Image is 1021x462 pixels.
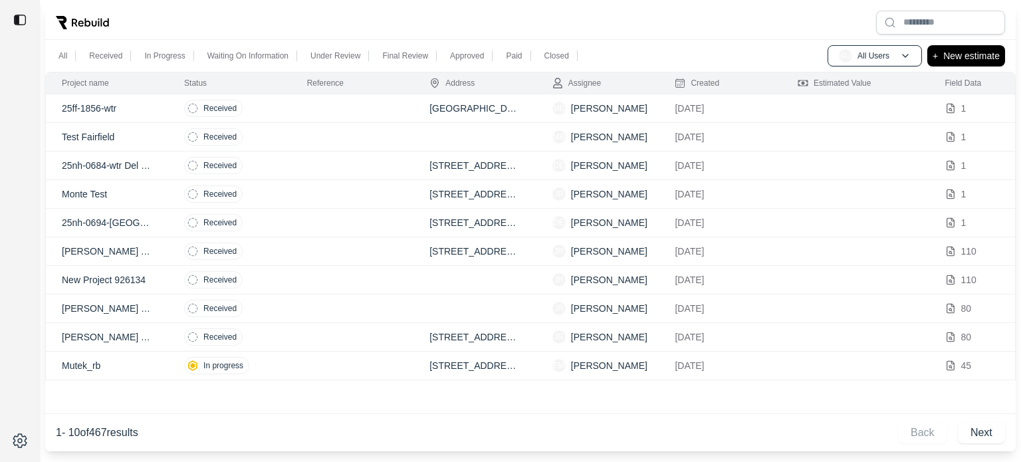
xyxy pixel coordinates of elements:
p: [DATE] [675,216,766,229]
div: Field Data [945,78,982,88]
p: 80 [961,302,972,315]
p: [PERSON_NAME] [571,273,647,287]
div: Status [184,78,207,88]
p: 1 - 10 of 467 results [56,425,138,441]
p: [DATE] [675,159,766,172]
span: EM [552,359,566,372]
p: [PERSON_NAME] [571,130,647,144]
p: 1 [961,159,966,172]
p: All Users [857,51,889,61]
p: 25ff-1856-wtr [62,102,152,115]
p: 1 [961,102,966,115]
td: [STREET_ADDRESS][US_STATE] [413,237,536,266]
span: MB [552,102,566,115]
td: [STREET_ADDRESS][PERSON_NAME] [413,152,536,180]
p: 110 [961,245,976,258]
p: [PERSON_NAME] [571,359,647,372]
p: All [58,51,67,61]
button: Next [958,422,1005,443]
p: [DATE] [675,130,766,144]
p: 1 [961,130,966,144]
td: [STREET_ADDRESS] [413,209,536,237]
span: MB [552,130,566,144]
p: Received [203,275,237,285]
button: AUAll Users [828,45,922,66]
td: [STREET_ADDRESS][US_STATE] [413,180,536,209]
p: New Project 926134 [62,273,152,287]
p: [PERSON_NAME] [571,245,647,258]
span: JR [552,302,566,315]
p: [PERSON_NAME] [571,102,647,115]
img: toggle sidebar [13,13,27,27]
p: Final Review [382,51,428,61]
p: [PERSON_NAME] [571,216,647,229]
p: New estimate [943,48,1000,64]
p: In Progress [144,51,185,61]
p: [DATE] [675,245,766,258]
p: Waiting On Information [207,51,288,61]
span: JR [552,330,566,344]
span: DE [552,159,566,172]
p: [PERSON_NAME] Test [62,245,152,258]
p: Received [203,246,237,257]
p: [PERSON_NAME] [571,302,647,315]
p: 45 [961,359,972,372]
p: Received [203,217,237,228]
span: DE [552,216,566,229]
p: 110 [961,273,976,287]
p: Received [203,332,237,342]
p: [PERSON_NAME] [571,187,647,201]
p: Mutek_rb [62,359,152,372]
p: [PERSON_NAME] Mit Test [62,302,152,315]
span: AU [839,49,852,62]
span: JR [552,273,566,287]
td: [GEOGRAPHIC_DATA] [413,94,536,123]
p: Received [203,160,237,171]
div: Created [675,78,719,88]
td: [STREET_ADDRESS][PERSON_NAME] [413,352,536,380]
p: [PERSON_NAME] [571,330,647,344]
span: JR [552,187,566,201]
div: Address [429,78,475,88]
img: in-progress.svg [187,360,198,371]
p: Received [89,51,122,61]
div: Assignee [552,78,601,88]
p: 25nh-0684-wtr Del [PERSON_NAME] [62,159,152,172]
p: Paid [506,51,522,61]
p: 1 [961,187,966,201]
p: Received [203,303,237,314]
p: Test Fairfield [62,130,152,144]
p: 25nh-0694-[GEOGRAPHIC_DATA] [62,216,152,229]
div: Estimated Value [798,78,871,88]
p: [PERSON_NAME] [571,159,647,172]
p: Received [203,103,237,114]
p: [DATE] [675,302,766,315]
p: In progress [203,360,243,371]
p: [DATE] [675,273,766,287]
p: Closed [544,51,569,61]
div: Project name [62,78,109,88]
td: [STREET_ADDRESS][US_STATE] [413,323,536,352]
p: [DATE] [675,102,766,115]
p: + [933,48,938,64]
span: JR [552,245,566,258]
p: Received [203,189,237,199]
button: +New estimate [927,45,1005,66]
p: 1 [961,216,966,229]
p: 80 [961,330,972,344]
p: [DATE] [675,359,766,372]
p: Approved [450,51,484,61]
p: [PERSON_NAME] Test [62,330,152,344]
div: Reference [307,78,344,88]
p: Under Review [310,51,360,61]
p: Received [203,132,237,142]
p: [DATE] [675,330,766,344]
img: Rebuild [56,16,109,29]
p: Monte Test [62,187,152,201]
p: [DATE] [675,187,766,201]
